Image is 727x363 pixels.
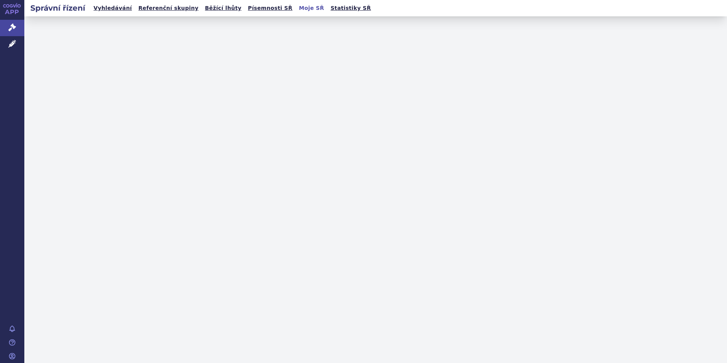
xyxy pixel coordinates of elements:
a: Písemnosti SŘ [246,3,295,13]
a: Vyhledávání [91,3,134,13]
h2: Správní řízení [24,3,91,13]
a: Statistiky SŘ [328,3,373,13]
a: Běžící lhůty [203,3,244,13]
a: Moje SŘ [297,3,326,13]
a: Referenční skupiny [136,3,201,13]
